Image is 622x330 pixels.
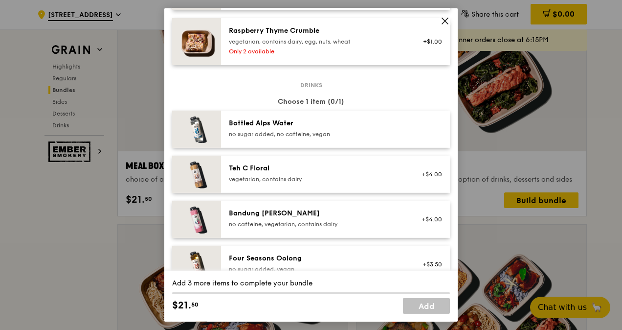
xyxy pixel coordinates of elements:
[229,118,404,128] div: Bottled Alps Water
[172,279,450,288] div: Add 3 more items to complete your bundle
[229,130,404,138] div: no sugar added, no caffeine, vegan
[229,38,404,46] div: vegetarian, contains dairy, egg, nuts, wheat
[229,265,404,273] div: no sugar added, vegan
[416,170,442,178] div: +$4.00
[229,164,404,173] div: Teh C Floral
[296,81,326,89] span: Drinks
[229,209,404,218] div: Bandung [PERSON_NAME]
[191,301,199,308] span: 50
[172,201,221,238] img: daily_normal_HORZ-bandung-gao.jpg
[229,254,404,263] div: Four Seasons Oolong
[416,38,442,46] div: +$1.00
[172,298,191,313] span: $21.
[172,18,221,65] img: daily_normal_Raspberry_Thyme_Crumble__Horizontal_.jpg
[229,26,404,36] div: Raspberry Thyme Crumble
[229,47,404,55] div: Only 2 available
[416,215,442,223] div: +$4.00
[172,111,221,148] img: daily_normal_HORZ-bottled-alps-water.jpg
[172,156,221,193] img: daily_normal_HORZ-teh-c-floral.jpg
[172,97,450,107] div: Choose 1 item (0/1)
[229,175,404,183] div: vegetarian, contains dairy
[172,246,221,283] img: daily_normal_HORZ-four-seasons-oolong.jpg
[403,298,450,314] a: Add
[229,220,404,228] div: no caffeine, vegetarian, contains dairy
[416,260,442,268] div: +$3.50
